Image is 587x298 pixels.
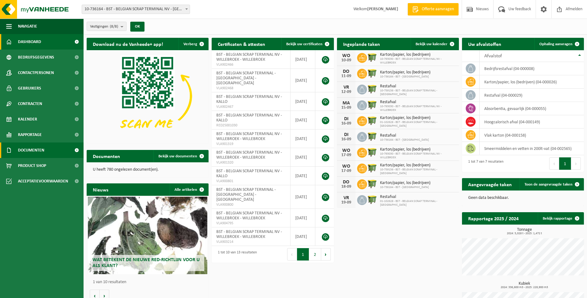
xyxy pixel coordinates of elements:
[367,163,378,173] img: WB-1100-HPE-GN-50
[291,148,315,167] td: [DATE]
[291,111,315,129] td: [DATE]
[340,132,352,137] div: DI
[18,127,42,142] span: Rapportage
[216,132,282,141] span: BST - BELGIAN SCRAP TERMINAL NV - WILLEBROEK - WILLEBROEK
[465,286,584,289] span: 2024: 336,600 m3 - 2025: 229,900 m3
[281,38,333,50] a: Bekijk uw certificaten
[380,147,456,152] span: Karton/papier, los (bedrijven)
[18,81,41,96] span: Gebruikers
[480,115,584,129] td: hoogcalorisch afval (04-000149)
[309,248,321,261] button: 2
[18,96,42,112] span: Contracten
[380,84,456,89] span: Restafval
[380,100,456,105] span: Restafval
[216,52,282,62] span: BST - BELGIAN SCRAP TERMINAL NV - WILLEBROEK - WILLEBROEK
[340,116,352,121] div: DI
[110,24,118,28] count: (8/8)
[416,42,447,46] span: Bekijk uw kalender
[380,186,430,189] span: 10-736164 - BST - [GEOGRAPHIC_DATA]
[216,230,282,239] span: BST - BELGIAN SCRAP TERMINAL NV - WILLEBROEK - WILLEBROEK
[18,142,44,158] span: Documenten
[380,181,430,186] span: Karton/papier, los (bedrijven)
[216,104,286,109] span: VLA902467
[216,179,286,184] span: VLA900801
[340,153,352,157] div: 17-09
[216,62,286,67] span: VLA902466
[340,85,352,90] div: VR
[291,167,315,185] td: [DATE]
[465,232,584,235] span: 2024: 5,028 t - 2025: 1,472 t
[367,68,378,78] img: WB-1100-HPE-GN-50
[291,129,315,148] td: [DATE]
[18,112,37,127] span: Kalender
[340,169,352,173] div: 17-09
[367,131,378,142] img: WB-1100-HPE-GN-50
[380,168,456,175] span: 10-759156 - BST - BELGIAN SCRAP TERMINAL - [GEOGRAPHIC_DATA]
[380,52,456,57] span: Karton/papier, los (bedrijven)
[462,178,518,190] h2: Aangevraagde taken
[130,22,145,32] button: OK
[179,38,208,50] button: Verberg
[212,38,271,50] h2: Certificaten & attesten
[87,150,126,162] h2: Documenten
[480,102,584,115] td: absorbentia, gevaarlijk (04-000055)
[520,178,583,191] a: Toon de aangevraagde taken
[571,157,581,170] button: Next
[465,282,584,289] h3: Kubiek
[18,158,46,173] span: Product Shop
[524,182,572,186] span: Toon de aangevraagde taken
[216,113,282,123] span: BST - BELGIAN SCRAP TERMINAL NV - KALLO
[465,228,584,235] h3: Tonnage
[367,194,378,205] img: WB-1100-HPE-GN-51
[380,89,456,96] span: 10-759156 - BST - BELGIAN SCRAP TERMINAL - [GEOGRAPHIC_DATA]
[380,163,456,168] span: Karton/papier, los (bedrijven)
[534,38,583,50] a: Ophaling aanvragen
[480,75,584,89] td: karton/papier, los (bedrijven) (04-000026)
[465,157,503,170] div: 1 tot 7 van 7 resultaten
[468,196,578,200] p: Geen data beschikbaar.
[18,50,54,65] span: Bedrijfsgegevens
[367,52,378,63] img: WB-1100-HPE-GN-50
[380,195,456,199] span: Restafval
[484,54,502,59] span: Afvalstof
[287,248,297,261] button: Previous
[18,34,41,50] span: Dashboard
[88,197,207,274] a: Wat betekent de nieuwe RED-richtlijn voor u als klant?
[215,248,257,261] div: 1 tot 10 van 13 resultaten
[367,7,398,11] strong: [PERSON_NAME]
[291,227,315,246] td: [DATE]
[216,123,286,128] span: RED25001030
[380,57,456,65] span: 10-793030 - BST - BELGIAN SCRAP TERMINAL NV - WILLEBROEK
[82,5,190,14] span: 10-736164 - BST - BELGIAN SCRAP TERMINAL NV - KALLO
[340,121,352,126] div: 16-09
[340,164,352,169] div: WO
[291,50,315,69] td: [DATE]
[367,115,378,126] img: WB-1100-HPE-GN-51
[340,180,352,185] div: DO
[216,239,286,244] span: VLA903214
[183,42,197,46] span: Verberg
[216,160,286,165] span: VLA901320
[291,209,315,227] td: [DATE]
[539,42,572,46] span: Ophaling aanvragen
[380,70,430,75] span: Karton/papier, los (bedrijven)
[216,86,286,91] span: VLA902468
[380,105,456,112] span: 10-793030 - BST - BELGIAN SCRAP TERMINAL NV - WILLEBROEK
[216,211,282,221] span: BST - BELGIAN SCRAP TERMINAL NV - WILLEBROEK - WILLEBROEK
[367,178,378,189] img: WB-1100-HPE-GN-50
[216,169,282,178] span: BST - BELGIAN SCRAP TERMINAL NV - KALLO
[216,150,282,160] span: BST - BELGIAN SCRAP TERMINAL NV - WILLEBROEK - WILLEBROEK
[216,94,282,104] span: BST - BELGIAN SCRAP TERMINAL NV - KALLO
[559,157,571,170] button: 1
[408,3,459,15] a: Offerte aanvragen
[90,22,118,31] span: Vestigingen
[216,187,276,202] span: BST - BELGIAN SCRAP TERMINAL - [GEOGRAPHIC_DATA] - [GEOGRAPHIC_DATA]
[462,38,507,50] h2: Uw afvalstoffen
[480,89,584,102] td: restafval (04-000029)
[18,65,54,81] span: Contactpersonen
[380,75,430,79] span: 10-736164 - BST - [GEOGRAPHIC_DATA]
[286,42,322,46] span: Bekijk uw certificaten
[367,147,378,157] img: WB-1100-HPE-GN-50
[380,199,456,207] span: 01-102628 - BST - BELGIAN SCRAP TERMINAL - [GEOGRAPHIC_DATA]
